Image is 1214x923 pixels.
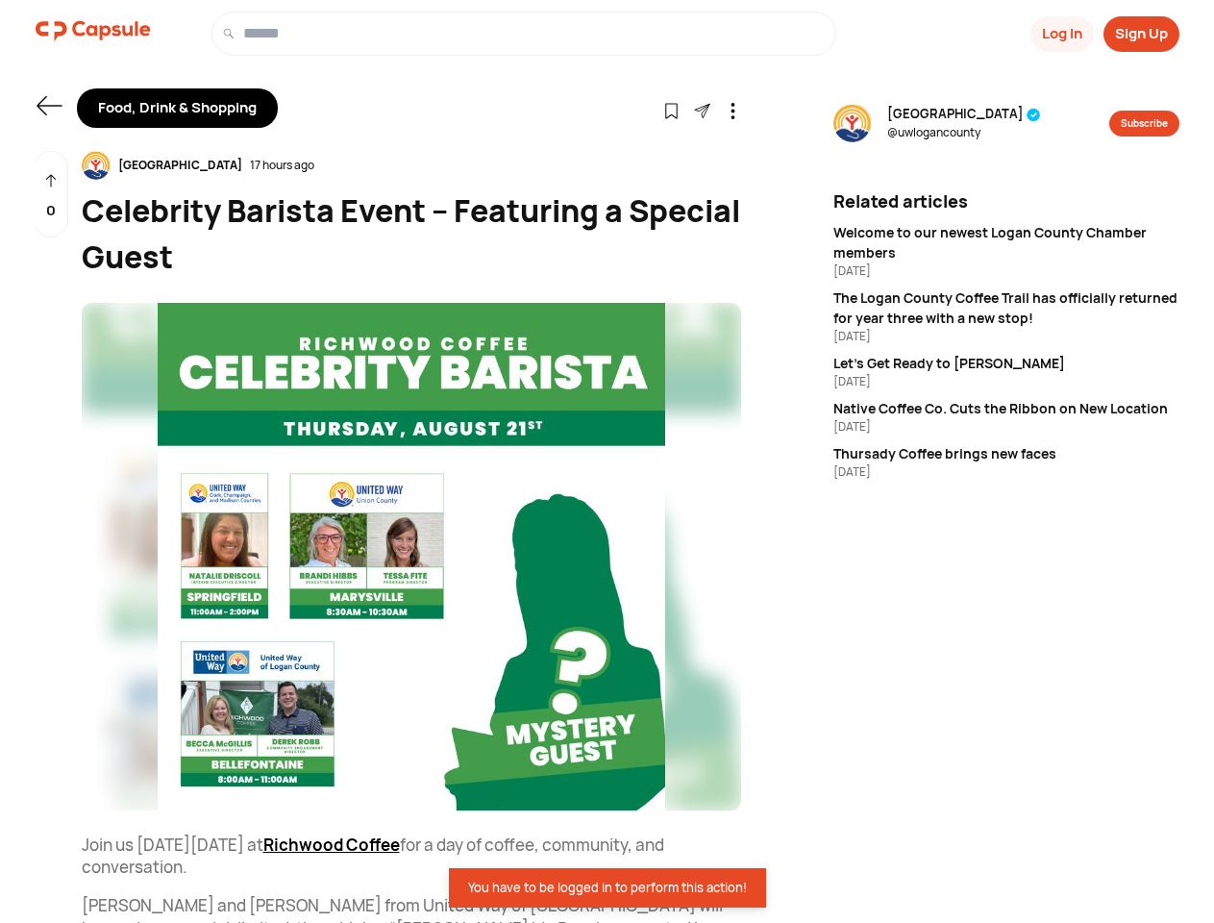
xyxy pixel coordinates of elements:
[77,88,278,128] div: Food, Drink & Shopping
[1109,111,1179,137] button: Subscribe
[833,463,1179,481] div: [DATE]
[82,303,741,811] img: resizeImage
[36,12,151,50] img: logo
[1103,16,1179,52] button: Sign Up
[833,262,1179,280] div: [DATE]
[833,443,1179,463] div: Thursady Coffee brings new faces
[833,328,1179,345] div: [DATE]
[887,124,1041,141] span: @ uwlogancounty
[111,157,250,174] div: [GEOGRAPHIC_DATA]
[833,398,1179,418] div: Native Coffee Co. Cuts the Ribbon on New Location
[887,105,1041,124] span: [GEOGRAPHIC_DATA]
[833,104,872,142] img: resizeImage
[833,222,1179,262] div: Welcome to our newest Logan County Chamber members
[1030,16,1094,52] button: Log In
[82,151,111,180] img: resizeImage
[833,373,1179,390] div: [DATE]
[833,418,1179,436] div: [DATE]
[468,880,747,896] div: You have to be logged in to perform this action!
[263,834,400,856] a: Richwood Coffee
[833,353,1179,373] div: Let’s Get Ready to [PERSON_NAME]
[250,157,314,174] div: 17 hours ago
[46,200,56,222] p: 0
[36,12,151,56] a: logo
[82,834,741,880] p: Join us [DATE][DATE] at for a day of coffee, community, and conversation.
[82,187,741,280] div: Celebrity Barista Event – Featuring a Special Guest
[833,188,1179,214] div: Related articles
[1027,108,1041,122] img: tick
[833,287,1179,328] div: The Logan County Coffee Trail has officially returned for year three with a new stop!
